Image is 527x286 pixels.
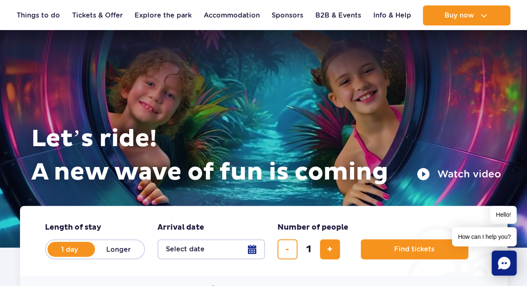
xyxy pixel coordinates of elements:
a: Things to do [17,5,60,25]
span: How can I help you? [452,227,517,246]
h1: Let’s ride! A new wave of fun is coming [31,122,501,189]
span: Length of stay [45,223,101,233]
div: Chat [492,251,517,276]
button: remove ticket [277,239,297,259]
button: Watch video [417,167,501,181]
button: Buy now [423,5,510,25]
span: Arrival date [157,223,204,233]
a: Explore the park [135,5,192,25]
form: Planning your visit to Park of Poland [20,206,507,276]
span: Number of people [277,223,348,233]
a: B2B & Events [315,5,361,25]
a: Accommodation [204,5,260,25]
label: Longer [95,240,142,258]
span: Find tickets [394,246,435,253]
button: add ticket [320,239,340,259]
label: 1 day [46,240,93,258]
a: Sponsors [272,5,303,25]
span: Buy now [444,12,474,19]
button: Find tickets [361,239,468,259]
span: Hello! [490,206,517,224]
input: number of tickets [299,239,319,259]
a: Info & Help [373,5,411,25]
button: Select date [157,239,265,259]
a: Tickets & Offer [72,5,123,25]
